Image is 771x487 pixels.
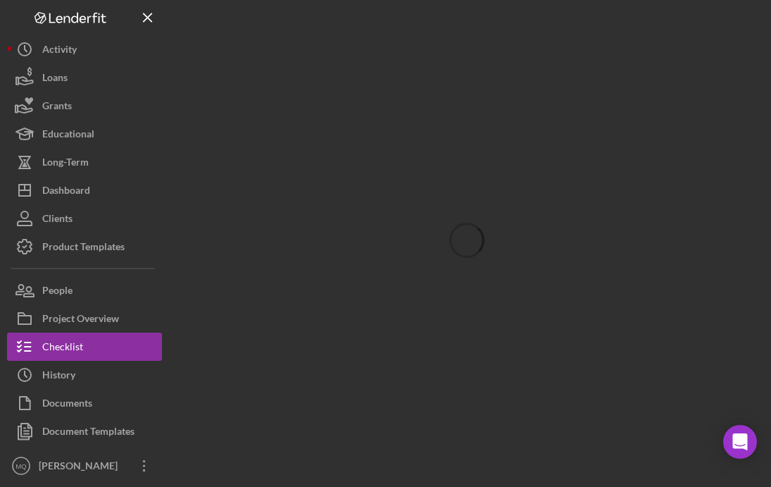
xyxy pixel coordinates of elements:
[42,417,134,449] div: Document Templates
[42,120,94,152] div: Educational
[15,462,26,470] text: MQ
[42,233,125,264] div: Product Templates
[42,176,90,208] div: Dashboard
[7,120,162,148] button: Educational
[7,417,162,445] button: Document Templates
[7,276,162,304] button: People
[7,92,162,120] button: Grants
[723,425,757,459] div: Open Intercom Messenger
[7,389,162,417] button: Documents
[7,304,162,333] button: Project Overview
[42,35,77,67] div: Activity
[7,63,162,92] button: Loans
[42,92,72,123] div: Grants
[7,148,162,176] button: Long-Term
[7,35,162,63] button: Activity
[42,389,92,421] div: Documents
[42,63,68,95] div: Loans
[42,148,89,180] div: Long-Term
[35,452,127,483] div: [PERSON_NAME]
[7,176,162,204] button: Dashboard
[42,276,73,308] div: People
[7,233,162,261] button: Product Templates
[42,304,119,336] div: Project Overview
[7,361,162,389] button: History
[7,333,162,361] button: Checklist
[42,204,73,236] div: Clients
[7,204,162,233] button: Clients
[42,361,75,393] div: History
[42,333,83,364] div: Checklist
[7,452,162,480] button: MQ[PERSON_NAME]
